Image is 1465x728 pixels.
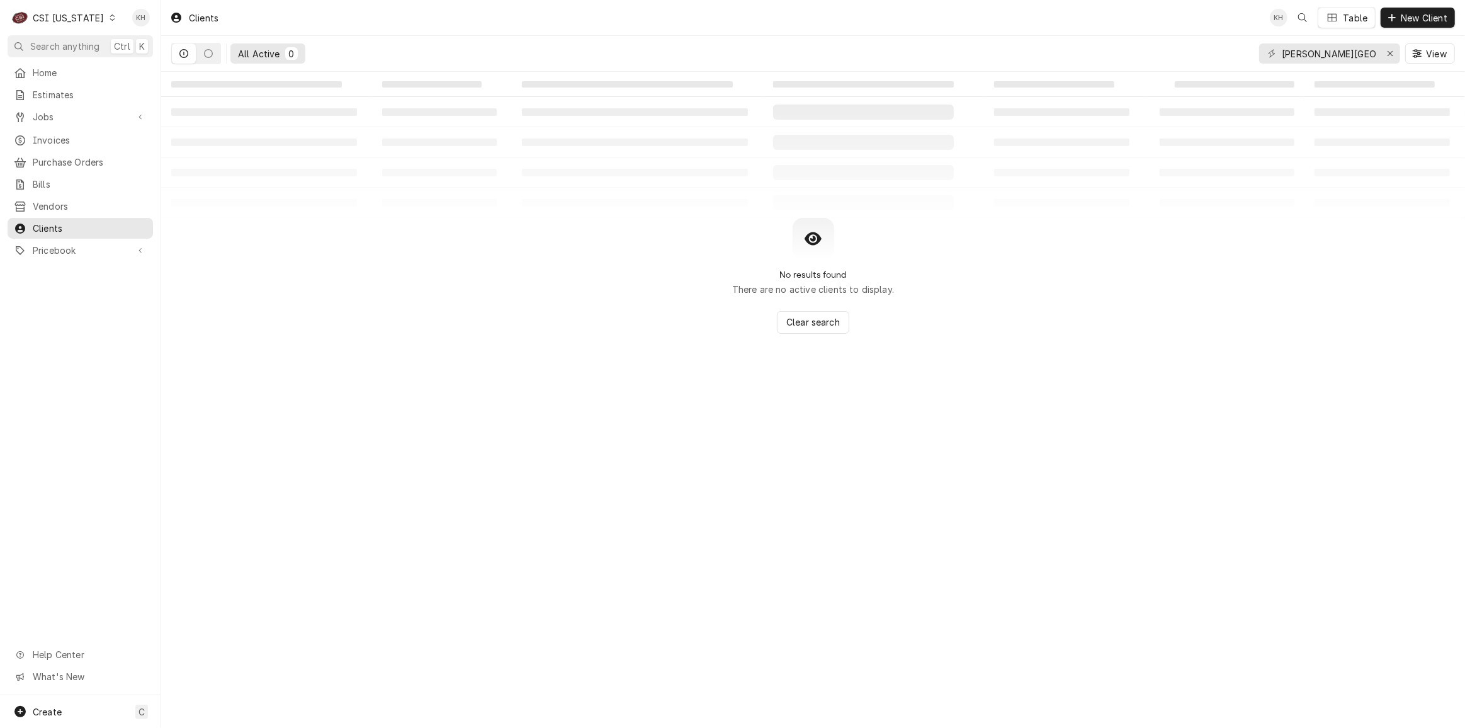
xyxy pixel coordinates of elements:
a: Purchase Orders [8,152,153,173]
div: Kelsey Hetlage's Avatar [132,9,150,26]
div: Table [1343,11,1368,25]
span: ‌ [994,81,1114,88]
a: Go to Jobs [8,106,153,127]
h2: No results found [779,270,847,280]
button: Erase input [1380,43,1400,64]
table: All Active Clients List Loading [161,72,1465,218]
div: Kelsey Hetlage's Avatar [1270,9,1287,26]
span: Estimates [33,88,147,101]
a: Home [8,62,153,83]
span: Invoices [33,134,147,147]
a: Bills [8,174,153,195]
a: Go to Help Center [8,644,153,665]
div: KH [132,9,150,26]
div: C [11,9,29,26]
button: New Client [1381,8,1455,28]
span: Purchase Orders [33,156,147,169]
span: Bills [33,178,147,191]
span: Clients [33,222,147,235]
span: ‌ [1315,81,1435,88]
span: C [139,705,145,719]
a: Estimates [8,84,153,105]
span: Create [33,707,62,717]
span: ‌ [171,81,342,88]
button: View [1405,43,1455,64]
span: View [1423,47,1449,60]
span: Clear search [784,316,842,329]
input: Keyword search [1282,43,1376,64]
span: ‌ [522,81,733,88]
div: CSI Kentucky's Avatar [11,9,29,26]
span: Pricebook [33,244,128,257]
span: Home [33,66,147,79]
span: New Client [1398,11,1450,25]
span: Jobs [33,110,128,123]
span: Ctrl [114,40,130,53]
span: Help Center [33,648,145,661]
button: Open search [1292,8,1313,28]
a: Invoices [8,130,153,151]
div: KH [1270,9,1287,26]
span: ‌ [773,81,954,88]
a: Vendors [8,196,153,217]
p: There are no active clients to display. [732,283,894,296]
span: Vendors [33,200,147,213]
div: CSI [US_STATE] [33,11,104,25]
span: ‌ [1175,81,1295,88]
button: Clear search [777,311,849,334]
a: Clients [8,218,153,239]
div: All Active [238,47,280,60]
span: Search anything [30,40,99,53]
a: Go to What's New [8,666,153,687]
a: Go to Pricebook [8,240,153,261]
span: What's New [33,670,145,683]
span: ‌ [382,81,482,88]
span: K [139,40,145,53]
button: Search anythingCtrlK [8,35,153,57]
div: 0 [288,47,295,60]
